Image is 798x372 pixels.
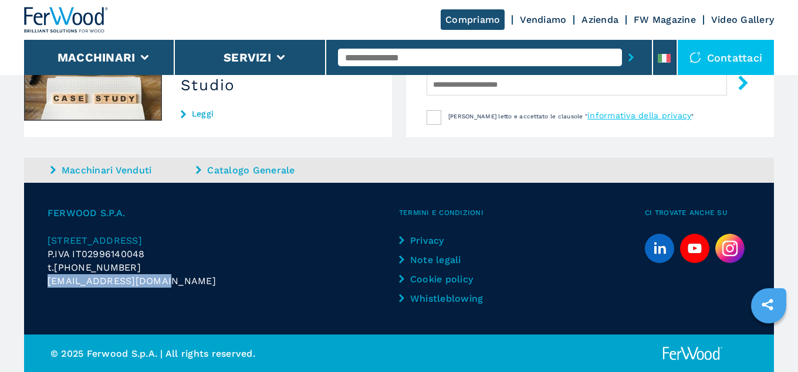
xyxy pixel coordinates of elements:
iframe: Chat [748,319,789,363]
span: Ci trovate anche su [645,206,750,220]
span: Termini e condizioni [399,206,645,220]
span: [STREET_ADDRESS] [48,235,142,246]
a: Catalogo Generale [196,163,339,177]
span: [PHONE_NUMBER] [54,261,141,274]
h3: Scopri i nostri Casi Studio [181,57,373,94]
a: Leggi [181,109,373,118]
a: Video Gallery [711,14,774,25]
a: linkedin [645,234,674,263]
a: Privacy [399,234,507,247]
button: Servizi [224,50,271,64]
a: informativa della privacy [587,111,691,120]
a: Cookie policy [399,272,507,286]
span: " [691,113,694,120]
img: Ferwood [661,346,724,361]
img: Contattaci [689,52,701,63]
a: Note legali [399,253,507,267]
span: FERWOOD S.P.A. [48,206,399,220]
a: Compriamo [441,9,505,30]
a: sharethis [753,290,782,319]
button: submit-button [622,44,640,71]
span: [EMAIL_ADDRESS][DOMAIN_NAME] [48,274,216,288]
a: Macchinari Venduti [50,163,194,177]
a: youtube [680,234,709,263]
div: Contattaci [678,40,775,75]
p: © 2025 Ferwood S.p.A. | All rights reserved. [50,347,399,360]
img: Instagram [715,234,745,263]
a: Whistleblowing [399,292,507,305]
div: t. [48,261,399,274]
a: [STREET_ADDRESS] [48,234,399,247]
a: FW Magazine [634,14,696,25]
span: P.IVA IT02996140048 [48,248,145,260]
a: Vendiamo [520,14,566,25]
button: Macchinari [58,50,136,64]
button: submit-button [724,71,750,98]
img: Scopri i nostri Casi Studio [24,14,162,137]
a: Azienda [581,14,618,25]
span: [PERSON_NAME] letto e accettato le clausole " [448,113,587,120]
img: Ferwood [24,7,109,33]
